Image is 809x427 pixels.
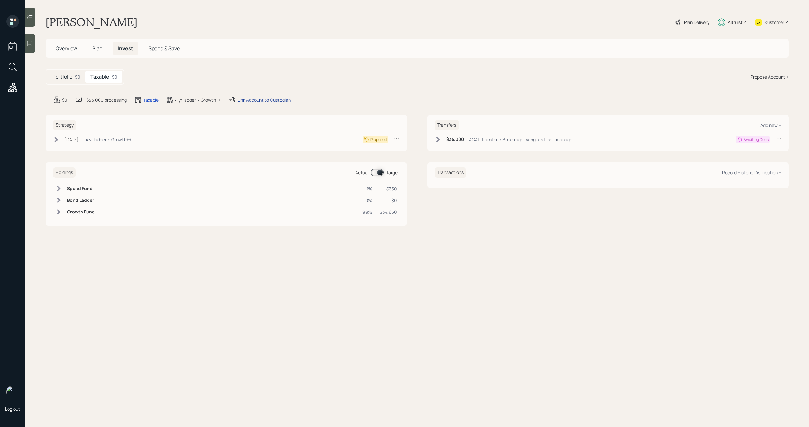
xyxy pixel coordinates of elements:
h5: Portfolio [52,74,72,80]
img: michael-russo-headshot.png [6,386,19,398]
h6: Transfers [435,120,459,130]
h6: $35,000 [446,137,464,142]
div: $0 [380,197,397,204]
div: Record Historic Distribution + [722,170,781,176]
div: Proposed [370,137,387,142]
h5: Taxable [90,74,109,80]
div: Kustomer [765,19,784,26]
span: Spend & Save [149,45,180,52]
h6: Growth Fund [67,209,95,215]
div: $0 [62,97,67,103]
div: [DATE] [64,136,79,143]
div: Altruist [728,19,743,26]
span: Plan [92,45,103,52]
div: Target [386,169,399,176]
div: $34,650 [380,209,397,215]
div: Awaiting Docs [744,137,769,142]
div: Taxable [143,97,159,103]
div: Link Account to Custodian [237,97,291,103]
div: ACAT Transfer • Brokerage -Vanguard -self manage [469,136,572,143]
div: Propose Account + [751,74,789,80]
div: Add new + [760,122,781,128]
div: $350 [380,185,397,192]
div: Log out [5,406,20,412]
h6: Transactions [435,167,466,178]
h6: Bond Ladder [67,198,95,203]
h1: [PERSON_NAME] [46,15,137,29]
div: Actual [355,169,368,176]
div: +$35,000 processing [84,97,127,103]
div: 4 yr ladder • Growth++ [86,136,131,143]
div: 1% [362,185,372,192]
div: $0 [112,74,117,80]
span: Overview [56,45,77,52]
div: Plan Delivery [684,19,709,26]
div: 99% [362,209,372,215]
div: 0% [362,197,372,204]
div: $0 [75,74,80,80]
h6: Spend Fund [67,186,95,191]
h6: Holdings [53,167,76,178]
div: 4 yr ladder • Growth++ [175,97,221,103]
h6: Strategy [53,120,76,130]
span: Invest [118,45,133,52]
